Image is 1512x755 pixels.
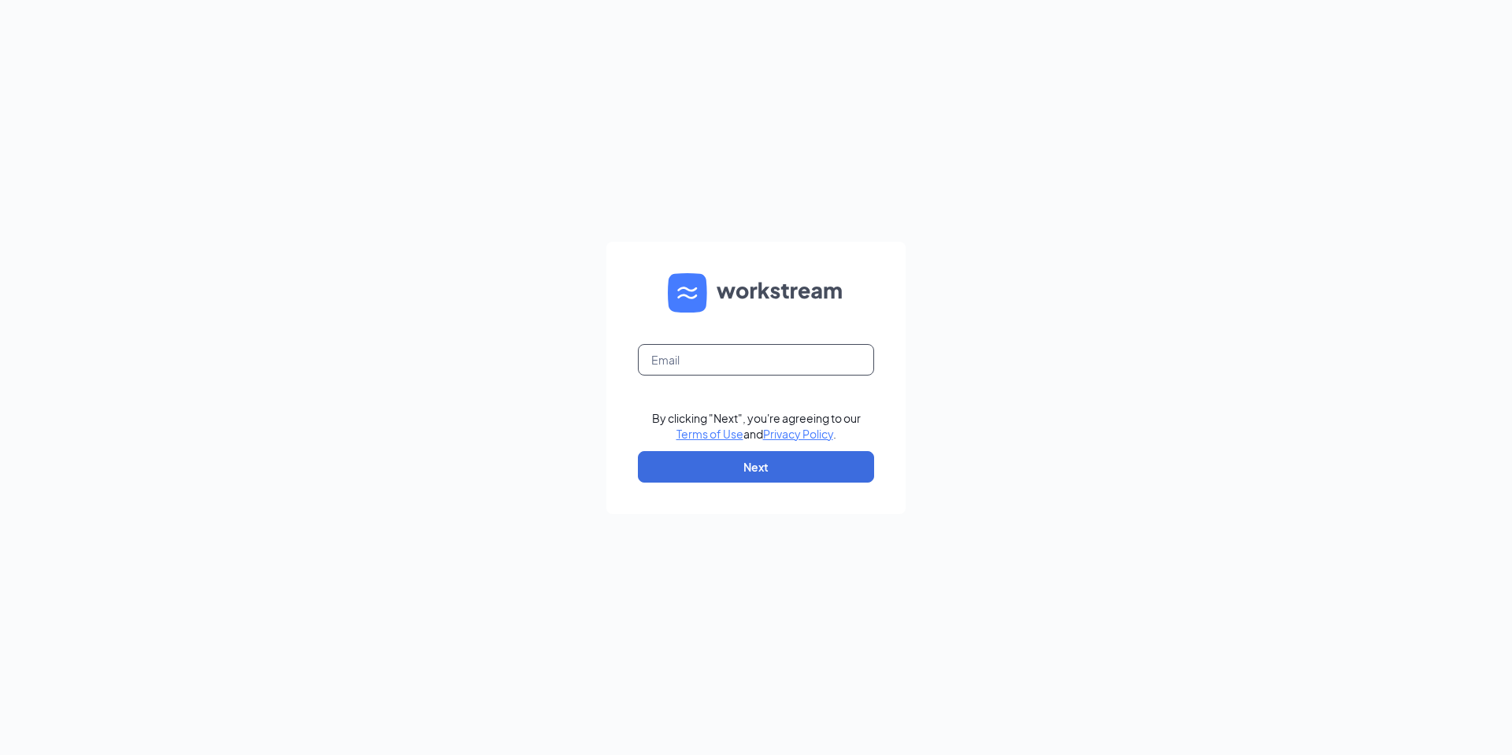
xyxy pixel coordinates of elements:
div: By clicking "Next", you're agreeing to our and . [652,410,861,442]
img: WS logo and Workstream text [668,273,844,313]
a: Terms of Use [676,427,743,441]
input: Email [638,344,874,376]
a: Privacy Policy [763,427,833,441]
button: Next [638,451,874,483]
